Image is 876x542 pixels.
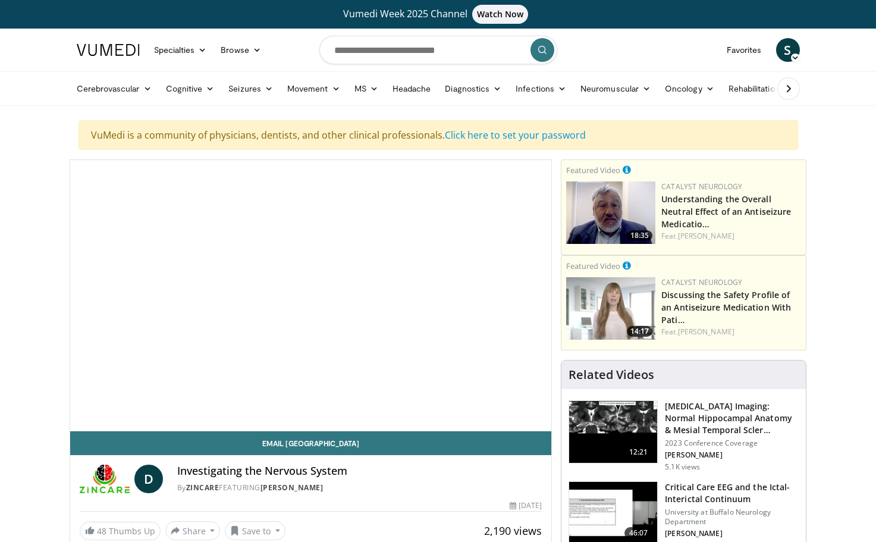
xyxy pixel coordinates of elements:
[566,181,655,244] a: 18:35
[225,521,285,540] button: Save to
[260,483,324,493] a: [PERSON_NAME]
[661,327,801,337] div: Feat.
[80,465,130,493] img: ZINCARE
[147,38,214,62] a: Specialties
[134,465,163,493] a: D
[472,5,529,24] span: Watch Now
[70,431,552,455] a: Email [GEOGRAPHIC_DATA]
[510,500,542,511] div: [DATE]
[566,277,655,340] a: 14:17
[569,400,799,472] a: 12:21 [MEDICAL_DATA] Imaging: Normal Hippocampal Anatomy & Mesial Temporal Scler… 2023 Conference...
[159,77,222,101] a: Cognitive
[569,368,654,382] h4: Related Videos
[721,77,787,101] a: Rehabilitation
[661,277,742,287] a: Catalyst Neurology
[665,450,799,460] p: [PERSON_NAME]
[177,483,542,493] div: By FEATURING
[186,483,219,493] a: ZINCARE
[177,465,542,478] h4: Investigating the Nervous System
[221,77,280,101] a: Seizures
[665,462,700,472] p: 5.1K views
[566,277,655,340] img: c23d0a25-a0b6-49e6-ba12-869cdc8b250a.png.150x105_q85_crop-smart_upscale.jpg
[79,120,798,150] div: VuMedi is a community of physicians, dentists, and other clinical professionals.
[484,524,542,538] span: 2,190 views
[445,129,586,142] a: Click here to set your password
[665,529,799,538] p: [PERSON_NAME]
[624,527,653,539] span: 46:07
[665,481,799,505] h3: Critical Care EEG and the Ictal-Interictal Continuum
[569,401,657,463] img: 6c4d1f96-10cf-45c9-9ea9-ef0d9b6bb473.150x105_q85_crop-smart_upscale.jpg
[280,77,347,101] a: Movement
[566,181,655,244] img: 01bfc13d-03a0-4cb7-bbaa-2eb0a1ecb046.png.150x105_q85_crop-smart_upscale.jpg
[665,438,799,448] p: 2023 Conference Coverage
[627,326,652,337] span: 14:17
[573,77,658,101] a: Neuromuscular
[624,446,653,458] span: 12:21
[213,38,268,62] a: Browse
[343,7,533,20] span: Vumedi Week 2025 Channel
[566,261,620,271] small: Featured Video
[661,231,801,242] div: Feat.
[627,230,652,241] span: 18:35
[658,77,721,101] a: Oncology
[776,38,800,62] a: S
[70,160,552,431] video-js: Video Player
[70,77,159,101] a: Cerebrovascular
[79,5,798,24] a: Vumedi Week 2025 ChannelWatch Now
[678,327,734,337] a: [PERSON_NAME]
[678,231,734,241] a: [PERSON_NAME]
[80,522,161,540] a: 48 Thumbs Up
[720,38,769,62] a: Favorites
[385,77,438,101] a: Headache
[665,507,799,527] p: University at Buffalo Neurology Department
[665,400,799,436] h3: [MEDICAL_DATA] Imaging: Normal Hippocampal Anatomy & Mesial Temporal Scler…
[319,36,557,64] input: Search topics, interventions
[347,77,385,101] a: MS
[438,77,508,101] a: Diagnostics
[661,181,742,192] a: Catalyst Neurology
[566,165,620,176] small: Featured Video
[661,289,791,325] a: Discussing the Safety Profile of an Antiseizure Medication With Pati…
[97,525,106,537] span: 48
[77,44,140,56] img: VuMedi Logo
[508,77,573,101] a: Infections
[165,521,221,540] button: Share
[661,193,791,230] a: Understanding the Overall Neutral Effect of an Antiseizure Medicatio…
